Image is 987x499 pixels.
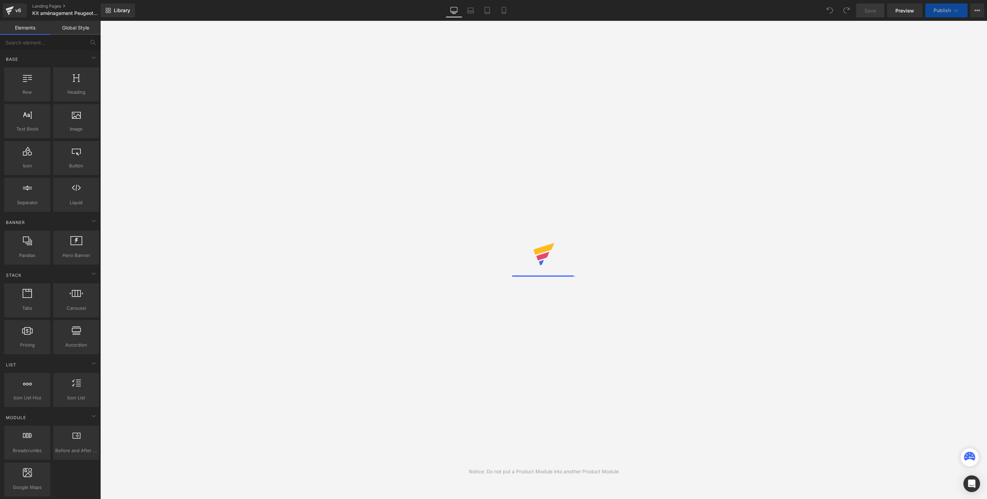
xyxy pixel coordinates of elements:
[895,7,914,14] span: Preview
[55,199,97,206] span: Liquid
[925,3,968,17] button: Publish
[823,3,837,17] button: Undo
[6,252,48,259] span: Parallax
[5,414,27,421] span: Module
[887,3,922,17] a: Preview
[462,3,479,17] a: Laptop
[55,162,97,169] span: Button
[6,394,48,401] span: Icon List Hoz
[6,484,48,491] span: Google Maps
[114,7,130,14] span: Library
[55,447,97,454] span: Before and After Images
[6,341,48,349] span: Pricing
[55,341,97,349] span: Accordion
[446,3,462,17] a: Desktop
[5,56,19,63] span: Base
[5,272,22,278] span: Stack
[32,3,112,9] a: Landing Pages
[5,361,17,368] span: List
[963,475,980,492] div: Open Intercom Messenger
[55,125,97,133] span: Image
[14,6,23,15] div: v6
[479,3,496,17] a: Tablet
[864,7,876,14] span: Save
[5,219,26,226] span: Banner
[6,162,48,169] span: Icon
[6,199,48,206] span: Separator
[32,10,99,16] span: Kit aménagement Peugeot Expert
[55,305,97,312] span: Carousel
[50,21,101,35] a: Global Style
[55,394,97,401] span: Icon List
[101,3,135,17] a: New Library
[840,3,853,17] button: Redo
[496,3,512,17] a: Mobile
[6,447,48,454] span: Breadcrumbs
[6,89,48,96] span: Row
[469,468,619,475] div: Notice: Do not put a Product Module into another Product Module
[55,252,97,259] span: Hero Banner
[934,8,951,13] span: Publish
[55,89,97,96] span: Heading
[6,125,48,133] span: Text Block
[3,3,27,17] a: v6
[970,3,984,17] button: More
[6,305,48,312] span: Tabs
